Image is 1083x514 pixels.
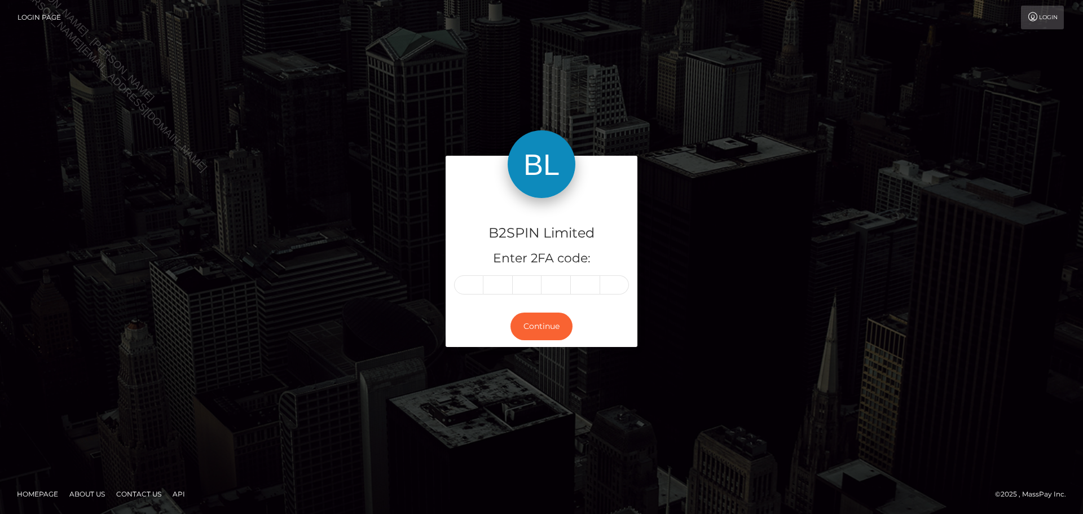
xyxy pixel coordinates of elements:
[1021,6,1064,29] a: Login
[12,485,63,503] a: Homepage
[17,6,61,29] a: Login Page
[454,223,629,243] h4: B2SPIN Limited
[168,485,190,503] a: API
[112,485,166,503] a: Contact Us
[510,313,573,340] button: Continue
[995,488,1075,500] div: © 2025 , MassPay Inc.
[65,485,109,503] a: About Us
[508,130,575,198] img: B2SPIN Limited
[454,250,629,267] h5: Enter 2FA code:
